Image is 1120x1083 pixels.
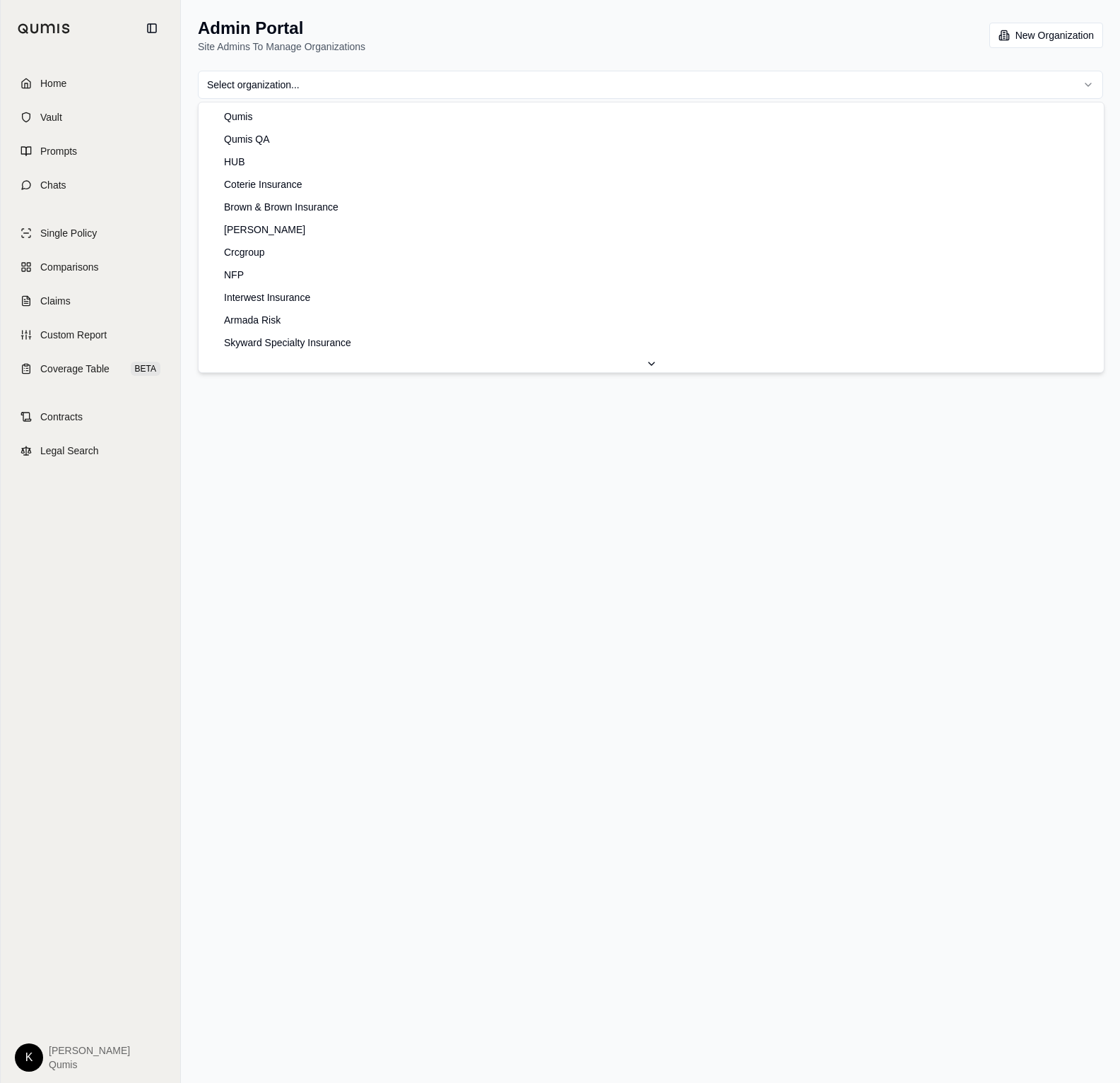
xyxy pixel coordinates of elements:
span: [PERSON_NAME] [224,223,305,237]
span: Skyward Specialty Insurance [224,336,351,350]
span: Coterie Insurance [224,177,302,191]
span: HUB [224,155,245,169]
span: Interwest Insurance [224,290,310,304]
span: Brown & Brown Insurance [224,200,338,214]
span: NFP [224,268,244,282]
span: Qumis QA [224,132,270,146]
span: Armada Risk [224,313,281,327]
span: Crcgroup [224,245,265,259]
span: Qumis [224,110,252,124]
